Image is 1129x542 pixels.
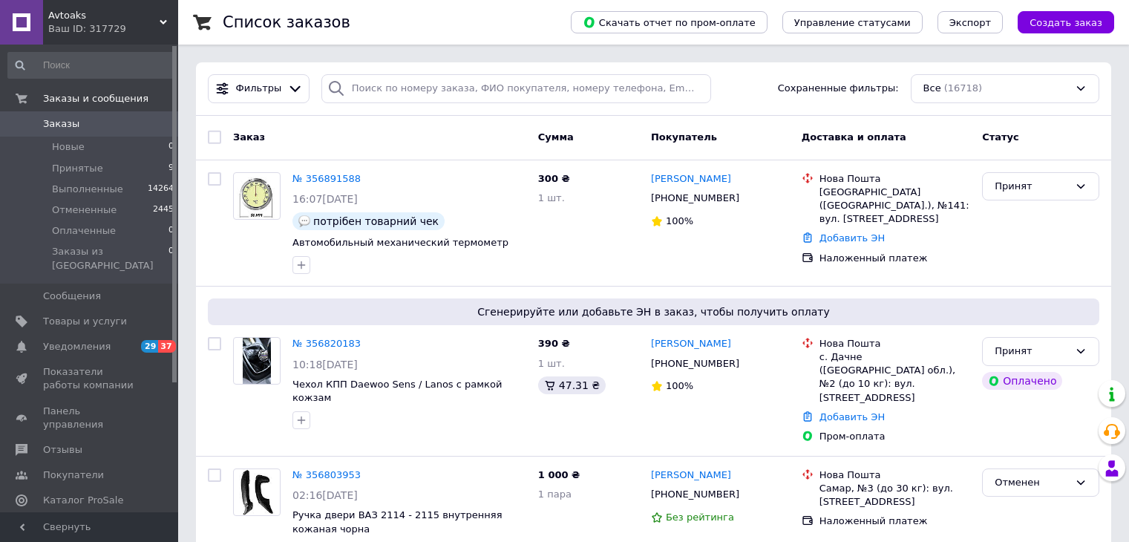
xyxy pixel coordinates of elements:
span: Заказ [233,131,265,143]
div: Пром-оплата [819,430,970,443]
a: Добавить ЭН [819,232,885,244]
span: Товары и услуги [43,315,127,328]
span: Отмененные [52,203,117,217]
span: Покупатели [43,468,104,482]
span: 2445 [153,203,174,217]
button: Управление статусами [782,11,923,33]
div: 47.31 ₴ [538,376,606,394]
span: 1 шт. [538,358,565,369]
span: потрібен товарний чек [313,215,439,227]
a: Добавить ЭН [819,411,885,422]
a: [PERSON_NAME] [651,468,731,483]
span: 300 ₴ [538,173,570,184]
span: Оплаченные [52,224,116,238]
span: 9 [168,162,174,175]
span: Уведомления [43,340,111,353]
div: [GEOGRAPHIC_DATA] ([GEOGRAPHIC_DATA].), №141: вул. [STREET_ADDRESS] [819,186,970,226]
span: Сгенерируйте или добавьте ЭН в заказ, чтобы получить оплату [214,304,1093,319]
div: с. Дачне ([GEOGRAPHIC_DATA] обл.), №2 (до 10 кг): вул. [STREET_ADDRESS] [819,350,970,405]
span: Экспорт [949,17,991,28]
span: 390 ₴ [538,338,570,349]
div: Нова Пошта [819,337,970,350]
span: 100% [666,380,693,391]
span: 37 [158,340,175,353]
span: Заказы [43,117,79,131]
span: Скачать отчет по пром-оплате [583,16,756,29]
span: 29 [141,340,158,353]
a: Автомобильный механический термометр [292,237,508,248]
span: Сумма [538,131,574,143]
span: Покупатель [651,131,717,143]
img: Фото товару [239,469,275,515]
span: 0 [168,224,174,238]
div: [PHONE_NUMBER] [648,189,742,208]
span: 10:18[DATE] [292,359,358,370]
div: [PHONE_NUMBER] [648,354,742,373]
input: Поиск по номеру заказа, ФИО покупателя, номеру телефона, Email, номеру накладной [321,74,711,103]
span: Avtoaks [48,9,160,22]
span: Сообщения [43,290,101,303]
span: 1 шт. [538,192,565,203]
a: Ручка двери ВАЗ 2114 - 2115 внутренняя кожаная чорна [292,509,503,535]
a: Фото товару [233,468,281,516]
span: 1 пара [538,489,572,500]
div: Принят [995,344,1069,359]
button: Экспорт [937,11,1003,33]
span: Все [923,82,941,96]
a: Фото товару [233,337,281,385]
span: Фильтры [236,82,282,96]
span: Панель управления [43,405,137,431]
span: Без рейтинга [666,512,734,523]
span: 0 [168,140,174,154]
div: Нова Пошта [819,172,970,186]
span: Показатели работы компании [43,365,137,392]
input: Поиск [7,52,175,79]
span: 16:07[DATE] [292,193,358,205]
button: Скачать отчет по пром-оплате [571,11,768,33]
span: Статус [982,131,1019,143]
a: [PERSON_NAME] [651,337,731,351]
span: 1 000 ₴ [538,469,580,480]
div: Оплачено [982,372,1062,390]
div: Самар, №3 (до 30 кг): вул. [STREET_ADDRESS] [819,482,970,509]
span: Заказы из [GEOGRAPHIC_DATA] [52,245,168,272]
span: Отзывы [43,443,82,457]
img: Фото товару [243,338,271,384]
div: Наложенный платеж [819,252,970,265]
span: Управление статусами [794,17,911,28]
a: Создать заказ [1003,16,1114,27]
h1: Список заказов [223,13,350,31]
div: Принят [995,179,1069,195]
a: № 356803953 [292,469,361,480]
span: Выполненные [52,183,123,196]
span: 14264 [148,183,174,196]
span: Новые [52,140,85,154]
img: :speech_balloon: [298,215,310,227]
a: Фото товару [233,172,281,220]
img: Фото товару [237,173,277,219]
span: Заказы и сообщения [43,92,148,105]
span: 02:16[DATE] [292,489,358,501]
div: Отменен [995,475,1069,491]
span: Сохраненные фильтры: [778,82,899,96]
div: Ваш ID: 317729 [48,22,178,36]
div: Наложенный платеж [819,515,970,528]
span: 0 [168,245,174,272]
div: Нова Пошта [819,468,970,482]
a: № 356891588 [292,173,361,184]
div: [PHONE_NUMBER] [648,485,742,504]
span: 100% [666,215,693,226]
a: № 356820183 [292,338,361,349]
span: Принятые [52,162,103,175]
span: Доставка и оплата [802,131,906,143]
span: Создать заказ [1030,17,1102,28]
a: [PERSON_NAME] [651,172,731,186]
span: (16718) [944,82,983,94]
button: Создать заказ [1018,11,1114,33]
a: Чехол КПП Daewoo Sens / Lanos с рамкой кожзам [292,379,502,404]
span: Каталог ProSale [43,494,123,507]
